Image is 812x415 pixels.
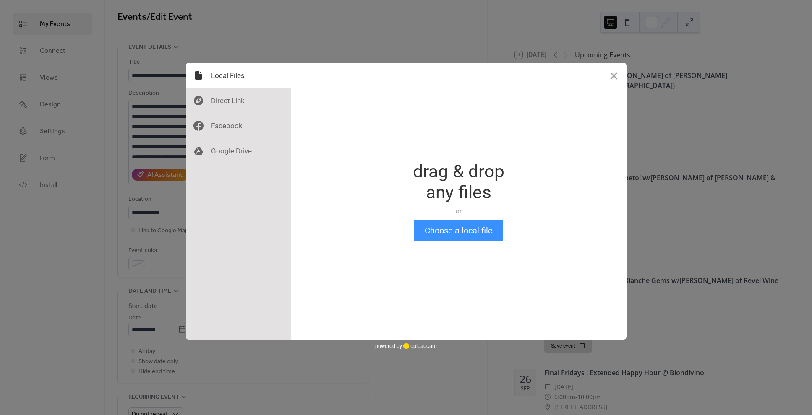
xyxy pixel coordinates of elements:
a: uploadcare [402,343,437,349]
div: Local Files [186,63,291,88]
div: Direct Link [186,88,291,113]
div: Facebook [186,113,291,138]
div: powered by [375,340,437,352]
button: Close [601,63,627,88]
div: drag & drop any files [413,161,504,203]
div: or [413,207,504,215]
button: Choose a local file [414,220,503,241]
div: Google Drive [186,138,291,163]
